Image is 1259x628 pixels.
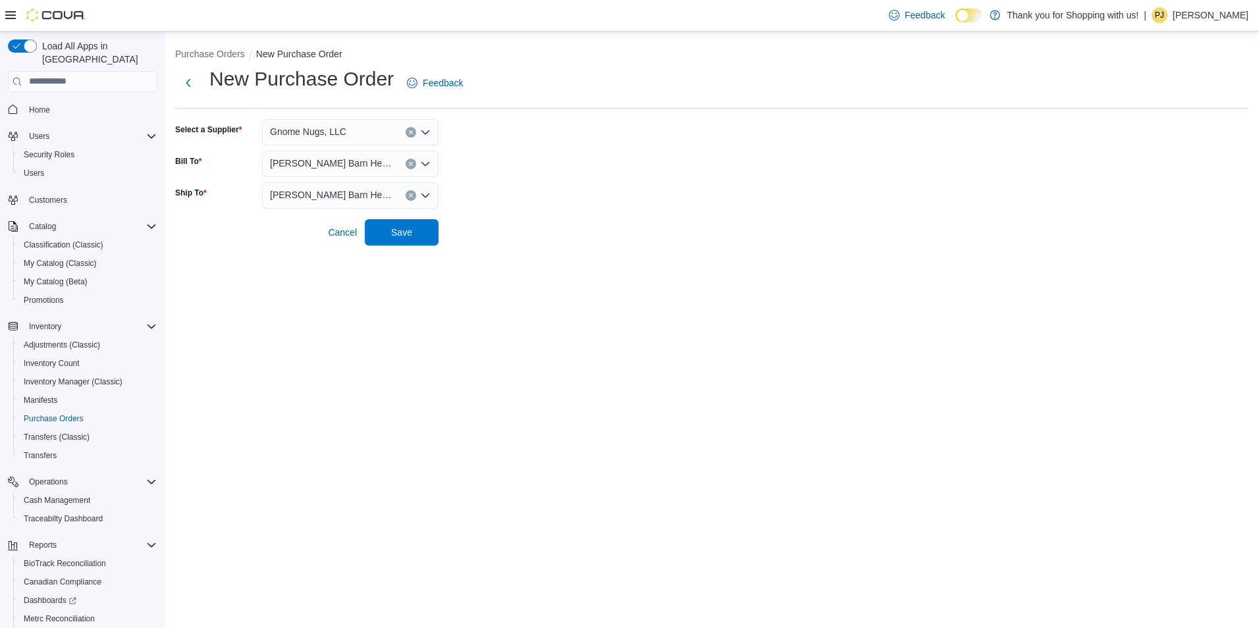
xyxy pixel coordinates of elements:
[1152,7,1167,23] div: Pushyan Jhaveri
[29,195,67,205] span: Customers
[24,258,97,269] span: My Catalog (Classic)
[13,254,162,273] button: My Catalog (Classic)
[24,219,157,234] span: Catalog
[24,450,57,461] span: Transfers
[24,128,55,144] button: Users
[18,255,157,271] span: My Catalog (Classic)
[209,66,394,92] h1: New Purchase Order
[24,395,57,406] span: Manifests
[1144,7,1146,23] p: |
[13,428,162,446] button: Transfers (Classic)
[18,556,111,571] a: BioTrack Reconciliation
[420,127,431,138] button: Open list of options
[18,429,157,445] span: Transfers (Classic)
[24,614,95,624] span: Metrc Reconciliation
[3,190,162,209] button: Customers
[18,411,157,427] span: Purchase Orders
[24,319,67,334] button: Inventory
[18,274,157,290] span: My Catalog (Beta)
[3,473,162,491] button: Operations
[3,127,162,145] button: Users
[18,592,157,608] span: Dashboards
[18,355,157,371] span: Inventory Count
[18,592,82,608] a: Dashboards
[18,374,128,390] a: Inventory Manager (Classic)
[270,124,346,140] span: Gnome Nugs, LLC
[24,168,44,178] span: Users
[18,274,93,290] a: My Catalog (Beta)
[18,448,62,463] a: Transfers
[24,102,55,118] a: Home
[1155,7,1164,23] span: PJ
[24,240,103,250] span: Classification (Classic)
[423,76,463,90] span: Feedback
[13,291,162,309] button: Promotions
[29,131,49,142] span: Users
[18,147,80,163] a: Security Roles
[1173,7,1248,23] p: [PERSON_NAME]
[391,226,412,239] span: Save
[18,374,157,390] span: Inventory Manager (Classic)
[29,321,61,332] span: Inventory
[884,2,950,28] a: Feedback
[26,9,86,22] img: Cova
[18,337,157,353] span: Adjustments (Classic)
[175,188,207,198] label: Ship To
[13,446,162,465] button: Transfers
[328,226,357,239] span: Cancel
[18,448,157,463] span: Transfers
[13,391,162,409] button: Manifests
[24,537,62,553] button: Reports
[270,187,392,203] span: [PERSON_NAME] Barn Herkimer
[3,100,162,119] button: Home
[13,236,162,254] button: Classification (Classic)
[13,354,162,373] button: Inventory Count
[18,292,157,308] span: Promotions
[420,159,431,169] button: Open list of options
[365,219,439,246] button: Save
[18,574,157,590] span: Canadian Compliance
[24,101,157,118] span: Home
[13,554,162,573] button: BioTrack Reconciliation
[18,511,157,527] span: Traceabilty Dashboard
[18,147,157,163] span: Security Roles
[175,49,245,59] button: Purchase Orders
[406,127,416,138] button: Clear input
[18,165,157,181] span: Users
[18,574,107,590] a: Canadian Compliance
[3,317,162,336] button: Inventory
[18,556,157,571] span: BioTrack Reconciliation
[24,295,64,305] span: Promotions
[323,219,362,246] button: Cancel
[13,573,162,591] button: Canadian Compliance
[18,355,85,371] a: Inventory Count
[175,156,201,167] label: Bill To
[13,164,162,182] button: Users
[18,492,157,508] span: Cash Management
[24,495,90,506] span: Cash Management
[18,255,102,271] a: My Catalog (Classic)
[18,237,109,253] a: Classification (Classic)
[18,237,157,253] span: Classification (Classic)
[24,558,106,569] span: BioTrack Reconciliation
[24,474,73,490] button: Operations
[18,611,100,627] a: Metrc Reconciliation
[955,9,983,22] input: Dark Mode
[29,105,50,115] span: Home
[18,392,157,408] span: Manifests
[18,611,157,627] span: Metrc Reconciliation
[406,190,416,201] button: Clear input
[24,219,61,234] button: Catalog
[13,336,162,354] button: Adjustments (Classic)
[13,610,162,628] button: Metrc Reconciliation
[13,273,162,291] button: My Catalog (Beta)
[420,190,431,201] button: Open list of options
[24,537,157,553] span: Reports
[175,47,1248,63] nav: An example of EuiBreadcrumbs
[24,149,74,160] span: Security Roles
[24,192,72,208] a: Customers
[37,39,157,66] span: Load All Apps in [GEOGRAPHIC_DATA]
[175,70,201,96] button: Next
[24,432,90,442] span: Transfers (Classic)
[955,22,956,23] span: Dark Mode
